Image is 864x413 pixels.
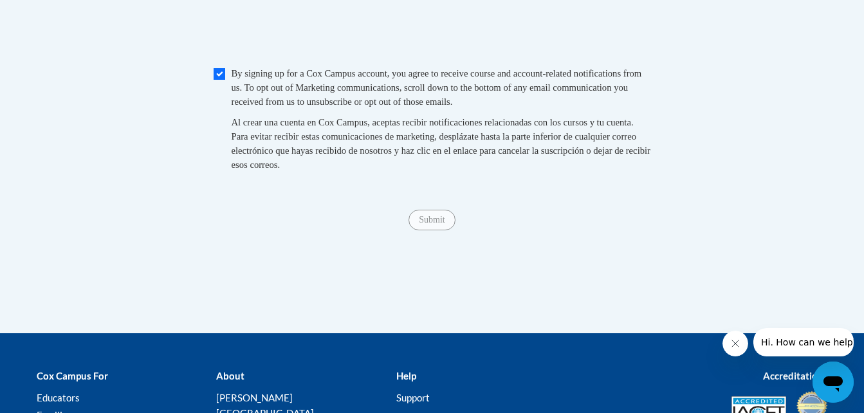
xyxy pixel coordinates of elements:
[232,68,642,107] span: By signing up for a Cox Campus account, you agree to receive course and account-related notificat...
[396,370,416,381] b: Help
[232,117,650,170] span: Al crear una cuenta en Cox Campus, aceptas recibir notificaciones relacionadas con los cursos y t...
[37,370,108,381] b: Cox Campus For
[396,392,430,403] a: Support
[8,9,104,19] span: Hi. How can we help?
[37,392,80,403] a: Educators
[216,370,244,381] b: About
[722,331,748,356] iframe: Close message
[335,10,530,60] iframe: reCAPTCHA
[753,328,854,356] iframe: Message from company
[763,370,828,381] b: Accreditations
[813,362,854,403] iframe: Button to launch messaging window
